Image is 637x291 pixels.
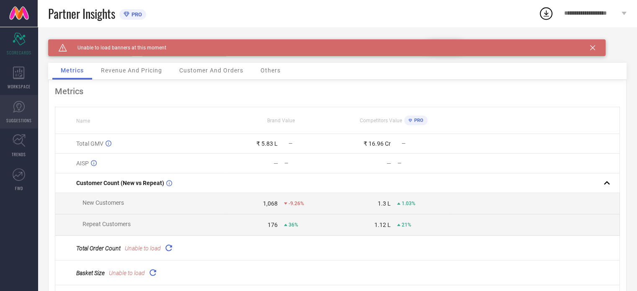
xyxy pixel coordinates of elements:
div: ₹ 16.96 Cr [364,140,391,147]
span: — [402,141,405,147]
span: Name [76,118,90,124]
div: — [387,160,391,167]
span: Unable to load [125,245,161,252]
div: — [284,160,337,166]
span: Customer And Orders [179,67,243,74]
div: Brand [48,39,132,45]
span: SUGGESTIONS [6,117,32,124]
span: PRO [412,118,423,123]
span: — [289,141,292,147]
span: FWD [15,185,23,191]
span: WORKSPACE [8,83,31,90]
span: AISP [76,160,89,167]
div: 1.12 L [374,221,391,228]
span: Total Order Count [76,245,121,252]
span: Brand Value [267,118,295,124]
span: 21% [402,222,411,228]
span: SCORECARDS [7,49,31,56]
span: PRO [129,11,142,18]
span: 36% [289,222,298,228]
span: Repeat Customers [83,221,131,227]
div: — [397,160,450,166]
div: Reload "Total Order Count " [163,242,175,254]
div: Open download list [539,6,554,21]
span: Unable to load [109,270,145,276]
div: Metrics [55,86,620,96]
span: Unable to load banners at this moment [67,45,166,51]
span: Basket Size [76,270,105,276]
span: Customer Count (New vs Repeat) [76,180,164,186]
span: Total GMV [76,140,103,147]
span: Metrics [61,67,84,74]
span: Revenue And Pricing [101,67,162,74]
span: 1.03% [402,201,415,206]
span: New Customers [83,199,124,206]
div: Reload "Basket Size " [147,267,159,278]
div: 1.3 L [378,200,391,207]
span: Competitors Value [360,118,402,124]
div: — [273,160,278,167]
span: -9.26% [289,201,304,206]
span: Others [260,67,281,74]
div: ₹ 5.83 L [256,140,278,147]
div: 1,068 [263,200,278,207]
span: TRENDS [12,151,26,157]
span: Partner Insights [48,5,115,22]
div: 176 [268,221,278,228]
